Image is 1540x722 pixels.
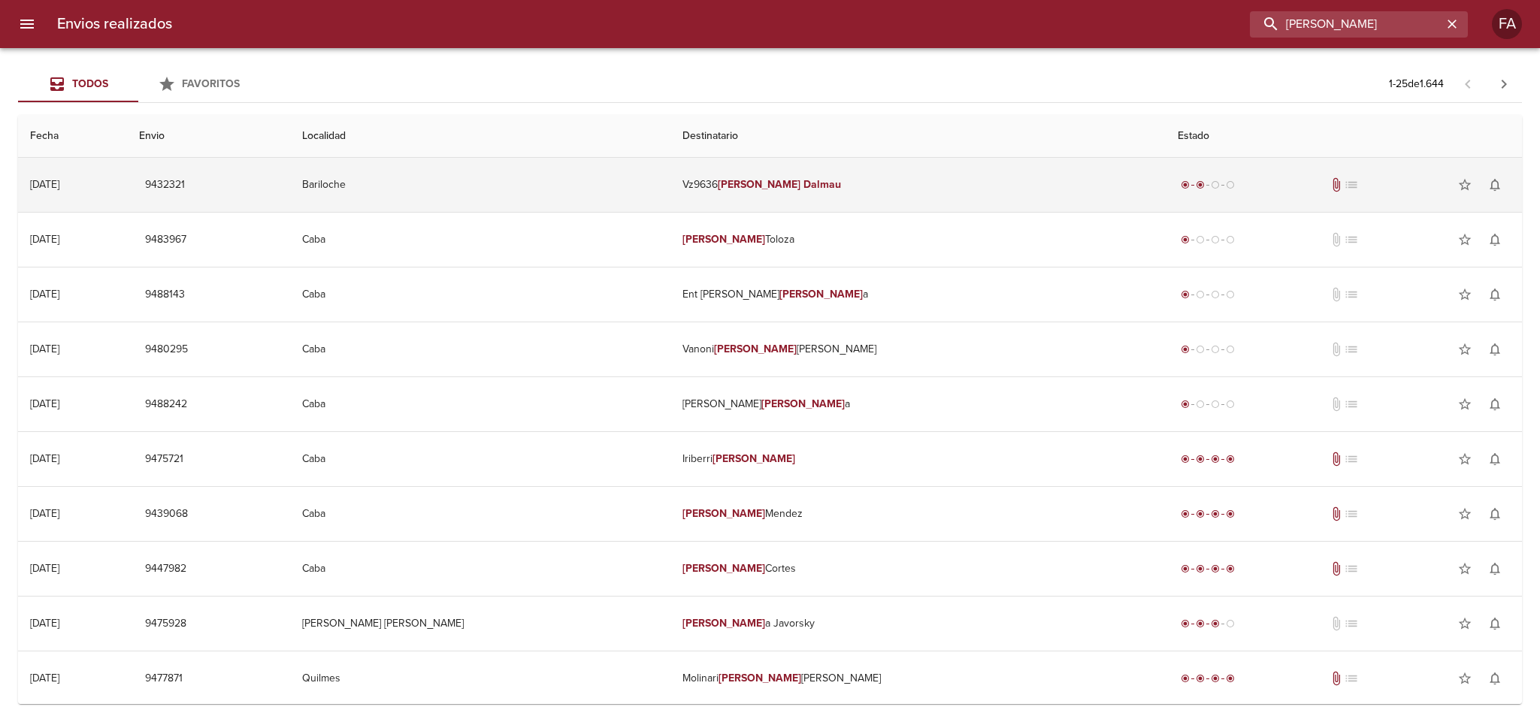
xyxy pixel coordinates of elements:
[1226,509,1235,518] span: radio_button_checked
[1450,170,1480,200] button: Agregar a favoritos
[290,542,670,596] td: Caba
[1480,279,1510,310] button: Activar notificaciones
[1329,342,1344,357] span: No tiene documentos adjuntos
[1492,9,1522,39] div: Abrir información de usuario
[1457,452,1472,467] span: star_border
[1211,674,1220,683] span: radio_button_checked
[1226,345,1235,354] span: radio_button_unchecked
[1450,663,1480,693] button: Agregar a favoritos
[139,446,189,473] button: 9475721
[1480,444,1510,474] button: Activar notificaciones
[1211,509,1220,518] span: radio_button_checked
[1211,235,1220,244] span: radio_button_unchecked
[1211,619,1220,628] span: radio_button_checked
[1178,561,1238,576] div: Entregado
[139,391,193,418] button: 9488242
[1226,564,1235,573] span: radio_button_checked
[670,597,1166,651] td: a Javorsky
[1344,287,1359,302] span: No tiene pedido asociado
[1196,564,1205,573] span: radio_button_checked
[1450,225,1480,255] button: Agregar a favoritos
[1211,345,1220,354] span: radio_button_unchecked
[72,77,108,90] span: Todos
[1450,76,1486,91] span: Pagina anterior
[1211,455,1220,464] span: radio_button_checked
[1181,180,1190,189] span: radio_button_checked
[139,555,192,583] button: 9447982
[1487,232,1502,247] span: notifications_none
[145,340,188,359] span: 9480295
[670,322,1166,376] td: Vanoni [PERSON_NAME]
[30,617,59,630] div: [DATE]
[670,487,1166,541] td: Mendez
[1226,180,1235,189] span: radio_button_unchecked
[290,432,670,486] td: Caba
[670,158,1166,212] td: Vz9636
[670,542,1166,596] td: Cortes
[1344,616,1359,631] span: No tiene pedido asociado
[290,377,670,431] td: Caba
[1450,499,1480,529] button: Agregar a favoritos
[713,452,796,465] em: [PERSON_NAME]
[1329,232,1344,247] span: No tiene documentos adjuntos
[1487,452,1502,467] span: notifications_none
[1196,674,1205,683] span: radio_button_checked
[719,672,802,684] em: [PERSON_NAME]
[1329,671,1344,686] span: Tiene documentos adjuntos
[1196,180,1205,189] span: radio_button_checked
[1480,334,1510,364] button: Activar notificaciones
[30,397,59,410] div: [DATE]
[1181,290,1190,299] span: radio_button_checked
[1329,287,1344,302] span: No tiene documentos adjuntos
[145,231,186,249] span: 9483967
[1196,290,1205,299] span: radio_button_unchecked
[1344,506,1359,521] span: No tiene pedido asociado
[1329,561,1344,576] span: Tiene documentos adjuntos
[290,651,670,705] td: Quilmes
[1226,400,1235,409] span: radio_button_unchecked
[145,176,185,195] span: 9432321
[145,285,185,304] span: 9488143
[30,288,59,301] div: [DATE]
[670,432,1166,486] td: Iriberri
[1178,177,1238,192] div: Despachado
[1480,609,1510,639] button: Activar notificaciones
[18,66,259,102] div: Tabs Envios
[1480,389,1510,419] button: Activar notificaciones
[1226,235,1235,244] span: radio_button_unchecked
[1492,9,1522,39] div: FA
[1178,342,1238,357] div: Generado
[145,505,188,524] span: 9439068
[1486,66,1522,102] span: Pagina siguiente
[145,560,186,579] span: 9447982
[1480,554,1510,584] button: Activar notificaciones
[290,267,670,322] td: Caba
[1178,506,1238,521] div: Entregado
[1196,509,1205,518] span: radio_button_checked
[682,233,766,246] em: [PERSON_NAME]
[1487,671,1502,686] span: notifications_none
[1181,345,1190,354] span: radio_button_checked
[139,610,192,638] button: 9475928
[1178,397,1238,412] div: Generado
[30,507,59,520] div: [DATE]
[1329,452,1344,467] span: Tiene documentos adjuntos
[290,487,670,541] td: Caba
[1450,609,1480,639] button: Agregar a favoritos
[1344,452,1359,467] span: No tiene pedido asociado
[1457,561,1472,576] span: star_border
[182,77,240,90] span: Favoritos
[30,452,59,465] div: [DATE]
[139,171,191,199] button: 9432321
[1450,279,1480,310] button: Agregar a favoritos
[803,178,841,191] em: Dalmau
[670,213,1166,267] td: Toloza
[1344,232,1359,247] span: No tiene pedido asociado
[1196,400,1205,409] span: radio_button_unchecked
[290,115,670,158] th: Localidad
[1211,180,1220,189] span: radio_button_unchecked
[139,226,192,254] button: 9483967
[1344,342,1359,357] span: No tiene pedido asociado
[682,507,766,520] em: [PERSON_NAME]
[1226,619,1235,628] span: radio_button_unchecked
